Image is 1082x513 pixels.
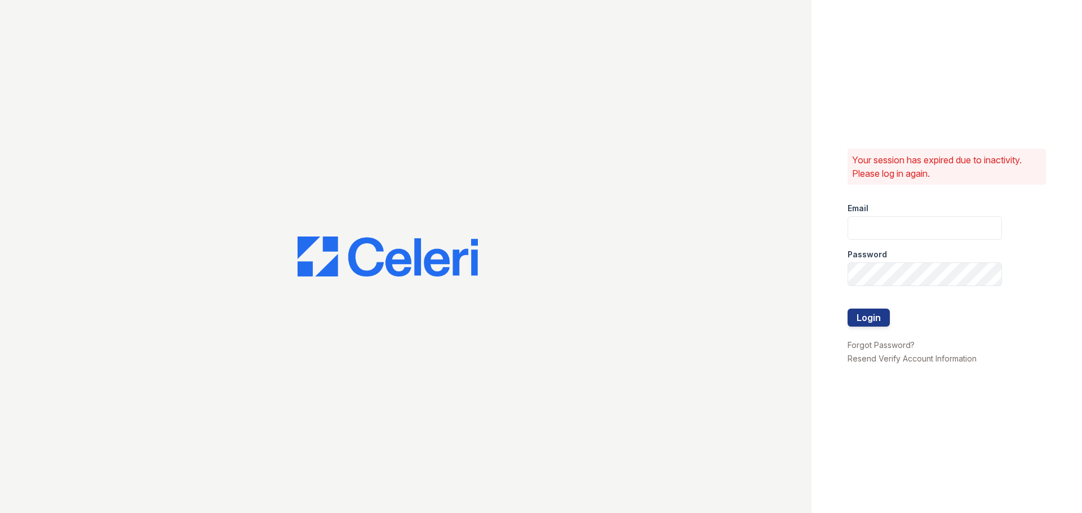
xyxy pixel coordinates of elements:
label: Email [848,203,868,214]
label: Password [848,249,887,260]
a: Forgot Password? [848,340,915,350]
a: Resend Verify Account Information [848,354,977,363]
button: Login [848,309,890,327]
p: Your session has expired due to inactivity. Please log in again. [852,153,1041,180]
img: CE_Logo_Blue-a8612792a0a2168367f1c8372b55b34899dd931a85d93a1a3d3e32e68fde9ad4.png [298,237,478,277]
